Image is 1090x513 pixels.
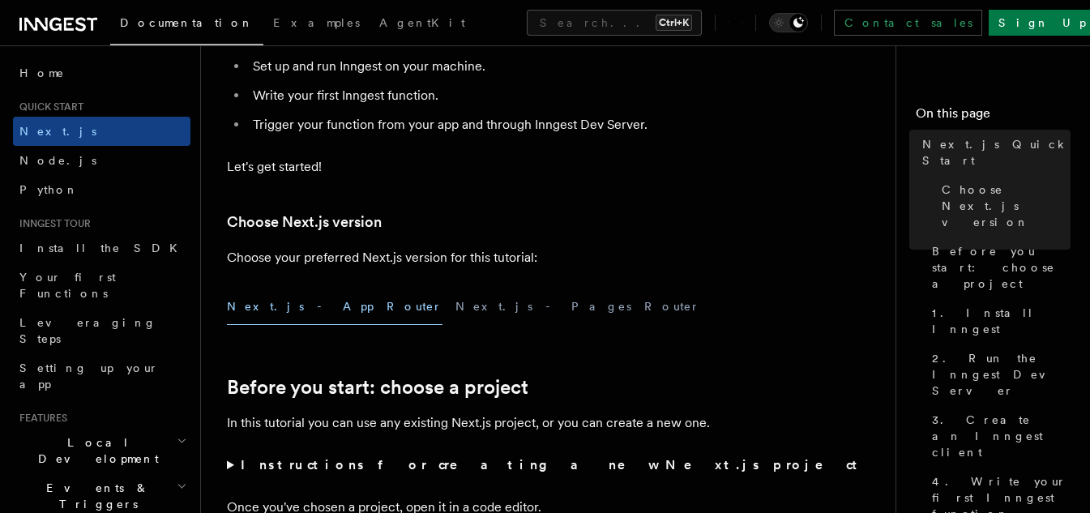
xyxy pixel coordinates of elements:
[13,175,190,204] a: Python
[19,361,159,391] span: Setting up your app
[19,271,116,300] span: Your first Functions
[925,298,1071,344] a: 1. Install Inngest
[19,242,187,254] span: Install the SDK
[19,154,96,167] span: Node.js
[916,130,1071,175] a: Next.js Quick Start
[379,16,465,29] span: AgentKit
[19,316,156,345] span: Leveraging Steps
[19,125,96,138] span: Next.js
[248,55,875,78] li: Set up and run Inngest on your machine.
[227,376,528,399] a: Before you start: choose a project
[273,16,360,29] span: Examples
[13,434,177,467] span: Local Development
[13,308,190,353] a: Leveraging Steps
[656,15,692,31] kbd: Ctrl+K
[916,104,1071,130] h4: On this page
[13,233,190,263] a: Install the SDK
[13,217,91,230] span: Inngest tour
[455,289,700,325] button: Next.js - Pages Router
[932,412,1071,460] span: 3. Create an Inngest client
[13,480,177,512] span: Events & Triggers
[19,65,65,81] span: Home
[932,350,1071,399] span: 2. Run the Inngest Dev Server
[942,182,1071,230] span: Choose Next.js version
[925,405,1071,467] a: 3. Create an Inngest client
[120,16,254,29] span: Documentation
[527,10,702,36] button: Search...Ctrl+K
[227,211,382,233] a: Choose Next.js version
[932,305,1071,337] span: 1. Install Inngest
[932,243,1071,292] span: Before you start: choose a project
[769,13,808,32] button: Toggle dark mode
[19,183,79,196] span: Python
[227,412,875,434] p: In this tutorial you can use any existing Next.js project, or you can create a new one.
[925,344,1071,405] a: 2. Run the Inngest Dev Server
[248,84,875,107] li: Write your first Inngest function.
[13,428,190,473] button: Local Development
[248,113,875,136] li: Trigger your function from your app and through Inngest Dev Server.
[13,146,190,175] a: Node.js
[241,457,864,472] strong: Instructions for creating a new Next.js project
[935,175,1071,237] a: Choose Next.js version
[925,237,1071,298] a: Before you start: choose a project
[13,353,190,399] a: Setting up your app
[13,117,190,146] a: Next.js
[13,100,83,113] span: Quick start
[227,246,875,269] p: Choose your preferred Next.js version for this tutorial:
[263,5,370,44] a: Examples
[13,412,67,425] span: Features
[13,263,190,308] a: Your first Functions
[227,156,875,178] p: Let's get started!
[227,289,442,325] button: Next.js - App Router
[227,454,875,477] summary: Instructions for creating a new Next.js project
[110,5,263,45] a: Documentation
[13,58,190,88] a: Home
[370,5,475,44] a: AgentKit
[922,136,1071,169] span: Next.js Quick Start
[834,10,982,36] a: Contact sales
